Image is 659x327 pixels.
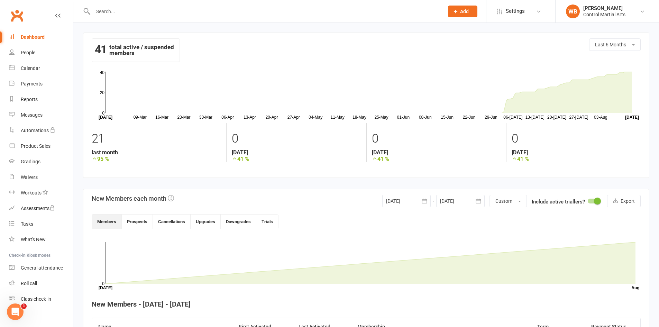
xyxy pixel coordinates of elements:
div: Product Sales [21,143,51,149]
input: Search... [91,7,439,16]
a: Reports [9,92,73,107]
div: 0 [232,128,361,149]
strong: 41 % [512,156,641,162]
span: Add [460,9,469,14]
div: Roll call [21,281,37,286]
div: Control Martial Arts [583,11,625,18]
a: Messages [9,107,73,123]
a: Waivers [9,170,73,185]
a: Assessments [9,201,73,216]
div: Calendar [21,65,40,71]
strong: [DATE] [512,149,641,156]
a: Roll call [9,276,73,291]
h3: New Members each month [92,195,174,202]
a: Clubworx [8,7,26,24]
a: Automations [9,123,73,138]
a: Class kiosk mode [9,291,73,307]
div: [PERSON_NAME] [583,5,625,11]
button: Prospects [122,215,153,229]
div: Automations [21,128,49,133]
div: Reports [21,97,38,102]
button: Downgrades [221,215,256,229]
div: 0 [372,128,501,149]
strong: [DATE] [232,149,361,156]
button: Cancellations [153,215,191,229]
div: Gradings [21,159,40,164]
label: Include active triallers? [532,198,585,206]
button: Members [92,215,122,229]
iframe: Intercom live chat [7,303,24,320]
a: Tasks [9,216,73,232]
a: Gradings [9,154,73,170]
div: General attendance [21,265,63,271]
div: People [21,50,35,55]
div: 21 [92,128,221,149]
div: WB [566,4,580,18]
button: Upgrades [191,215,221,229]
a: General attendance kiosk mode [9,260,73,276]
button: Add [448,6,477,17]
strong: 41 % [232,156,361,162]
div: What's New [21,237,46,242]
div: Assessments [21,206,55,211]
a: Payments [9,76,73,92]
div: Payments [21,81,43,87]
div: 0 [512,128,641,149]
div: Waivers [21,174,38,180]
a: Workouts [9,185,73,201]
button: Custom [489,195,527,207]
span: 1 [21,303,27,309]
strong: 41 [95,44,107,55]
div: Workouts [21,190,42,196]
a: People [9,45,73,61]
div: total active / suspended members [92,38,180,62]
button: Export [607,195,641,207]
strong: [DATE] [372,149,501,156]
span: Last 6 Months [595,42,626,47]
a: Dashboard [9,29,73,45]
span: Custom [495,198,512,204]
div: Tasks [21,221,33,227]
div: Messages [21,112,43,118]
div: Dashboard [21,34,45,40]
strong: 95 % [92,156,221,162]
h4: New Members - [DATE] - [DATE] [92,300,641,308]
span: Settings [506,3,525,19]
a: What's New [9,232,73,247]
strong: 41 % [372,156,501,162]
button: Last 6 Months [589,38,641,51]
div: Class check-in [21,296,51,302]
a: Calendar [9,61,73,76]
a: Product Sales [9,138,73,154]
strong: last month [92,149,221,156]
button: Trials [256,215,278,229]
